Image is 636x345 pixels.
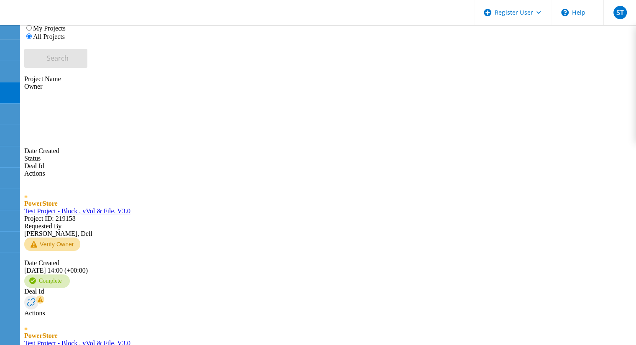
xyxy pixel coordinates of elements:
[24,75,633,83] div: Project Name
[24,215,76,222] span: Project ID: 219158
[616,9,623,16] span: ST
[24,170,633,177] div: Actions
[33,25,66,32] label: My Projects
[24,288,633,295] div: Deal Id
[24,49,87,68] button: Search
[24,155,633,162] div: Status
[47,54,69,63] span: Search
[24,332,58,339] span: PowerStore
[24,259,633,274] div: [DATE] 14:00 (+00:00)
[24,238,80,251] button: Verify Owner
[33,33,65,40] label: All Projects
[8,16,98,23] a: Live Optics Dashboard
[561,9,569,16] svg: \n
[24,274,70,288] div: Complete
[24,207,130,215] a: Test Project - Block , vVol & File. V3.0
[24,200,58,207] span: PowerStore
[24,309,633,317] div: Actions
[24,222,633,230] div: Requested By
[24,83,633,90] div: Owner
[24,90,633,155] div: Date Created
[24,222,633,238] div: [PERSON_NAME], Dell
[24,162,633,170] div: Deal Id
[24,259,633,267] div: Date Created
